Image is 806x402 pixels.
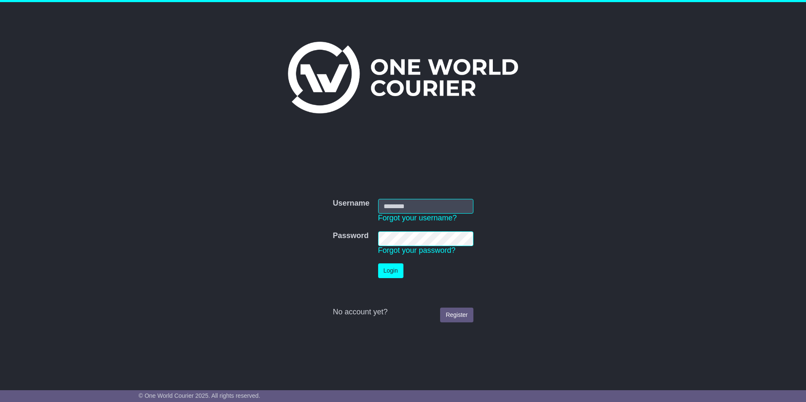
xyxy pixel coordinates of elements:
span: © One World Courier 2025. All rights reserved. [139,392,261,399]
img: One World [288,42,518,113]
button: Login [378,263,403,278]
label: Username [333,199,369,208]
a: Register [440,308,473,322]
label: Password [333,231,368,241]
a: Forgot your password? [378,246,456,255]
a: Forgot your username? [378,214,457,222]
div: No account yet? [333,308,473,317]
